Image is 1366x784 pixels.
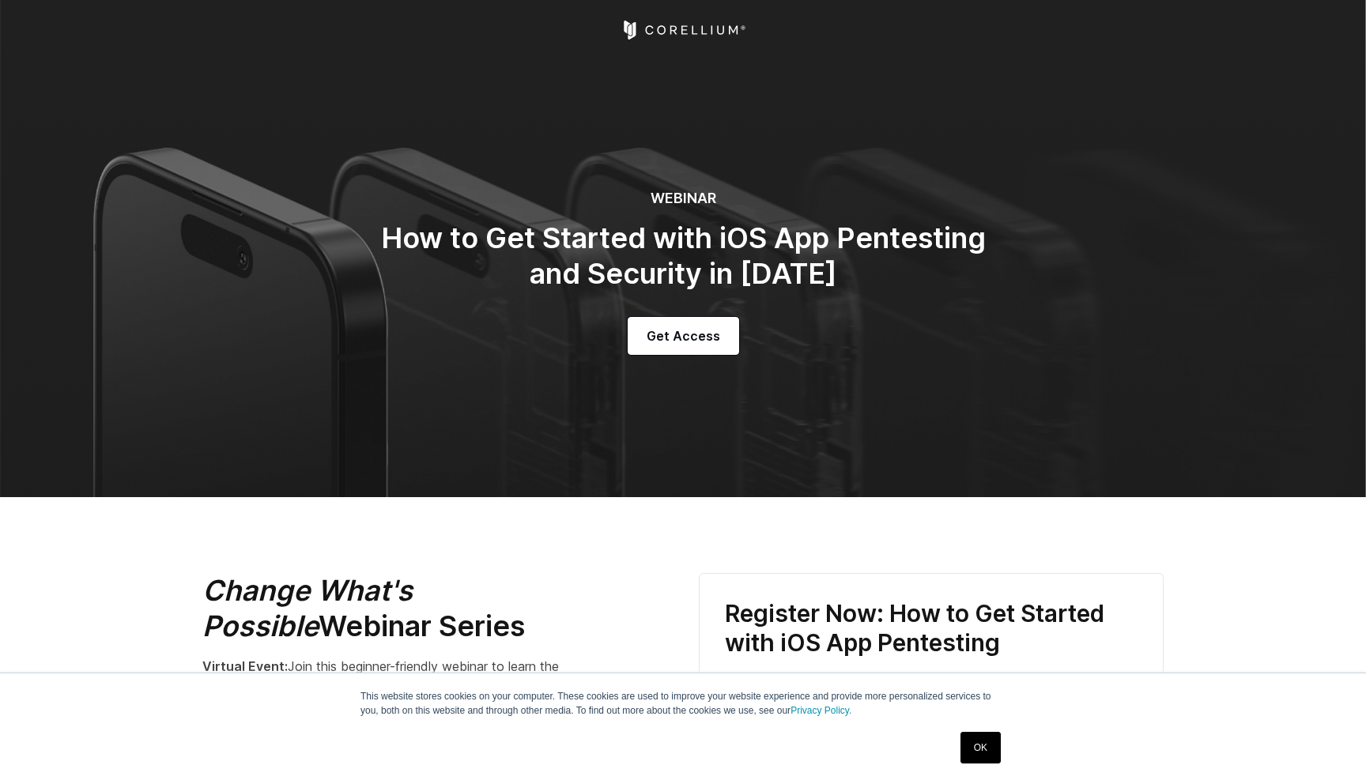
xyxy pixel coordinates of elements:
p: This website stores cookies on your computer. These cookies are used to improve your website expe... [360,689,1006,718]
h2: Webinar Series [202,573,629,644]
em: Change What's Possible [202,573,413,643]
span: Get Access [647,326,720,345]
a: Privacy Policy. [791,705,851,716]
a: OK [960,732,1001,763]
h2: How to Get Started with iOS App Pentesting and Security in [DATE] [367,220,999,292]
strong: Virtual Event: [202,658,288,674]
h3: Register Now: How to Get Started with iOS App Pentesting [725,599,1138,658]
a: Get Access [628,317,739,355]
h6: WEBINAR [367,190,999,208]
a: Corellium Home [621,21,746,40]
